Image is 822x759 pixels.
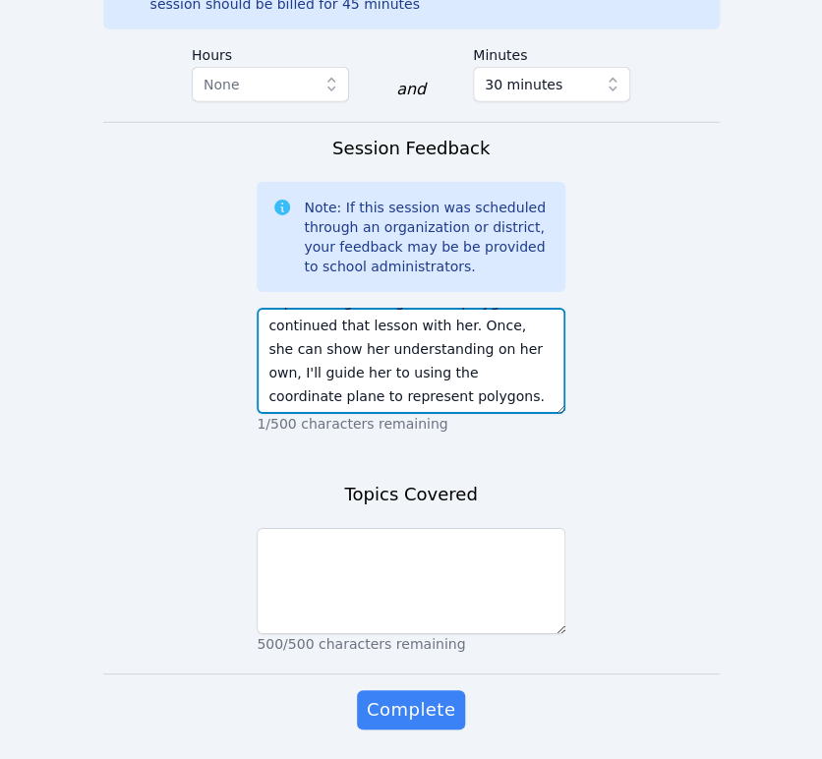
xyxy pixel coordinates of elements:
span: None [204,77,240,92]
textarea: [PERSON_NAME] needed reminding of the formula for the area of a triangle but did well to remember... [257,308,565,414]
button: Complete [357,690,465,730]
label: Minutes [473,37,630,67]
div: Note: If this session was scheduled through an organization or district, your feedback may be be ... [304,198,550,276]
h3: Topics Covered [344,481,477,508]
p: 1/500 characters remaining [257,414,565,434]
span: 30 minutes [485,73,562,96]
button: 30 minutes [473,67,630,102]
span: Complete [367,696,455,724]
div: and [396,78,426,101]
label: Hours [192,37,349,67]
h3: Session Feedback [332,135,490,162]
button: None [192,67,349,102]
p: 500/500 characters remaining [257,634,565,654]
